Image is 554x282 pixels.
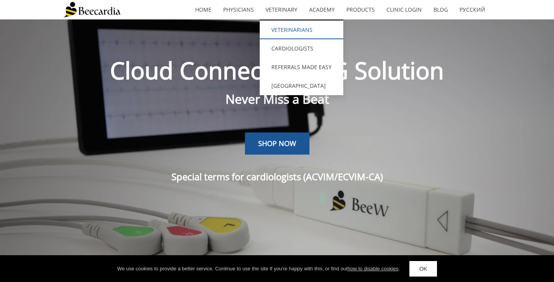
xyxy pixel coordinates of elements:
a: Academy [303,1,341,19]
a: OK [409,261,437,277]
img: Beecardia [63,2,121,17]
a: Veterinary [260,1,303,19]
span: Special terms for cardiologists (ACVIM/ECVIM-CA) [171,170,383,183]
a: Clinic Login [381,1,428,19]
a: Products [341,1,381,19]
a: [GEOGRAPHIC_DATA] [260,77,343,95]
a: Physicians [217,1,260,19]
span: Never Miss a Beat [225,91,329,107]
a: home [189,1,217,19]
span: SHOP NOW [258,139,296,148]
span: Cloud Connected ECG Solution [110,54,444,86]
a: Veterinarians [260,21,343,39]
a: Русский [454,1,491,19]
a: how to disable cookies [348,266,398,272]
div: We use cookies to provide a better service. Continue to use the site If you're happy with this, o... [117,265,400,273]
a: Cardiologists [260,39,343,58]
a: Blog [428,1,454,19]
a: Referrals Made Easy [260,58,343,77]
a: SHOP NOW [245,132,309,155]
